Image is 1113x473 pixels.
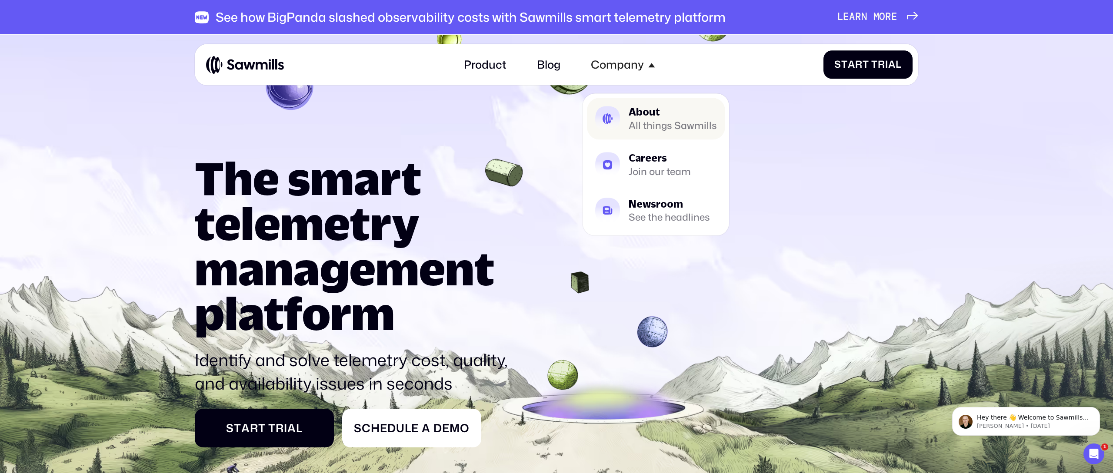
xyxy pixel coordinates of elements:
div: Careers [629,153,691,163]
span: e [891,11,897,23]
div: Company [591,58,644,72]
span: a [422,421,430,435]
span: e [442,421,450,435]
div: Join our team [629,167,691,176]
span: T [871,59,878,71]
a: Product [455,50,514,80]
span: i [885,59,888,71]
iframe: Intercom notifications message [939,389,1113,450]
a: StartTrial [823,50,913,79]
span: r [855,11,861,23]
span: r [878,59,885,71]
a: Blog [529,50,569,80]
span: l [896,59,902,71]
div: Newsroom [629,199,710,209]
div: See the headlines [629,213,710,222]
span: u [396,421,405,435]
span: i [284,421,287,435]
span: t [234,421,241,435]
span: L [837,11,843,23]
iframe: Intercom live chat [1083,443,1104,464]
span: e [843,11,849,23]
span: a [849,11,855,23]
div: Company [583,50,663,80]
span: r [855,59,863,71]
a: StartTrial [195,409,334,447]
div: See how BigPanda slashed observability costs with Sawmills smart telemetry platform [216,10,726,25]
span: a [888,59,896,71]
div: All things Sawmills [629,121,717,130]
span: r [885,11,891,23]
span: a [241,421,250,435]
span: a [848,59,855,71]
span: S [834,59,841,71]
a: Learnmore [837,11,918,23]
span: h [371,421,380,435]
p: Identify and solve telemetry cost, quality, and availability issues in seconds [195,348,517,395]
nav: Company [583,80,729,235]
h1: The smart telemetry management platform [195,155,517,336]
a: CareersJoin our team [587,144,725,185]
span: 1 [1101,443,1108,450]
span: e [380,421,387,435]
span: d [387,421,396,435]
span: S [354,421,362,435]
span: r [250,421,258,435]
span: m [873,11,880,23]
div: About [629,107,717,117]
span: T [268,421,276,435]
span: t [863,59,869,71]
span: n [861,11,867,23]
span: a [287,421,296,435]
a: AboutAll things Sawmills [587,98,725,139]
span: l [405,421,411,435]
span: l [296,421,303,435]
span: o [879,11,885,23]
a: NewsroomSee the headlines [587,189,725,231]
span: r [276,421,284,435]
a: ScheduleaDemo [342,409,481,447]
span: e [411,421,419,435]
span: o [460,421,470,435]
span: c [362,421,371,435]
span: S [226,421,234,435]
span: D [433,421,442,435]
span: t [841,59,848,71]
span: m [450,421,460,435]
span: t [258,421,266,435]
